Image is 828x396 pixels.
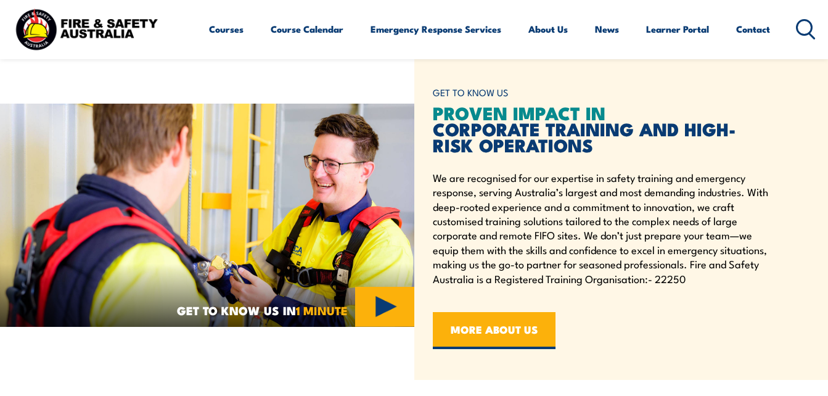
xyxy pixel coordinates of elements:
[271,14,343,44] a: Course Calendar
[433,81,771,104] h6: GET TO KNOW US
[433,104,771,152] h2: CORPORATE TRAINING AND HIGH-RISK OPERATIONS
[646,14,709,44] a: Learner Portal
[595,14,619,44] a: News
[528,14,568,44] a: About Us
[371,14,501,44] a: Emergency Response Services
[177,305,348,316] span: GET TO KNOW US IN
[209,14,244,44] a: Courses
[296,301,348,319] strong: 1 MINUTE
[433,170,771,286] p: We are recognised for our expertise in safety training and emergency response, serving Australia’...
[433,98,605,126] span: PROVEN IMPACT IN
[433,312,555,349] a: MORE ABOUT US
[736,14,770,44] a: Contact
